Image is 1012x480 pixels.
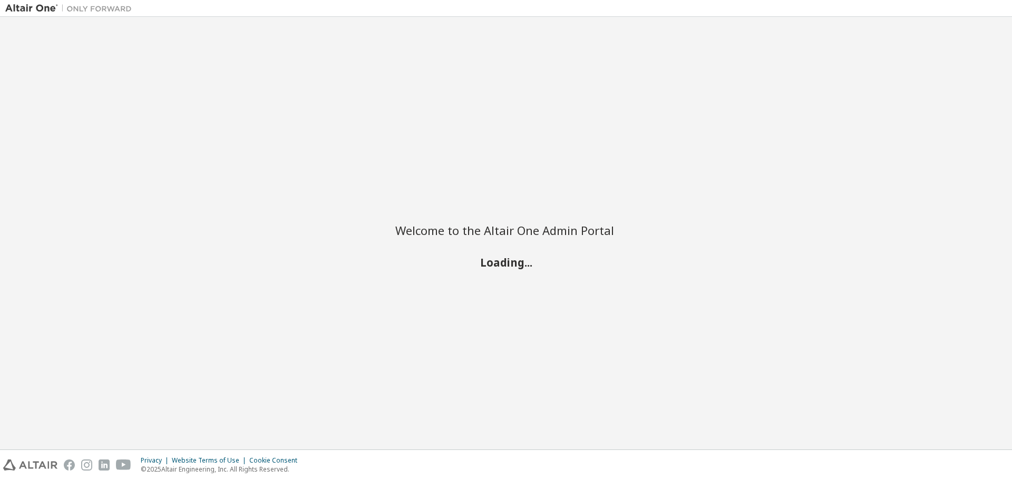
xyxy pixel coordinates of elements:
[64,459,75,471] img: facebook.svg
[116,459,131,471] img: youtube.svg
[141,456,172,465] div: Privacy
[99,459,110,471] img: linkedin.svg
[3,459,57,471] img: altair_logo.svg
[141,465,304,474] p: © 2025 Altair Engineering, Inc. All Rights Reserved.
[395,223,617,238] h2: Welcome to the Altair One Admin Portal
[81,459,92,471] img: instagram.svg
[249,456,304,465] div: Cookie Consent
[5,3,137,14] img: Altair One
[172,456,249,465] div: Website Terms of Use
[395,255,617,269] h2: Loading...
